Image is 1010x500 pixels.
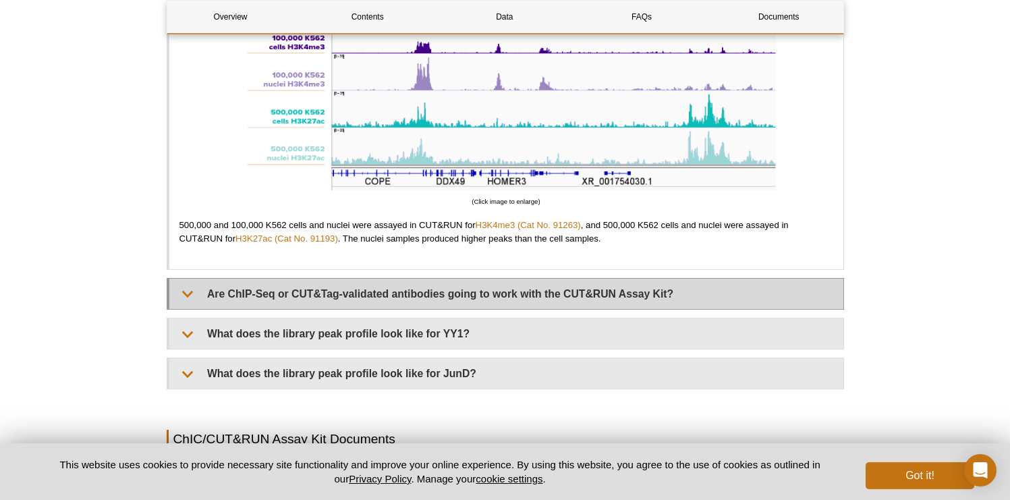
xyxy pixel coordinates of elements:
a: Documents [715,1,842,33]
a: Privacy Policy [349,473,411,484]
p: This website uses cookies to provide necessary site functionality and improve your online experie... [36,457,844,486]
a: Data [441,1,568,33]
a: FAQs [578,1,705,33]
summary: What does the library peak profile look like for JunD? [169,358,843,389]
summary: Are ChIP-Seq or CUT&Tag-validated antibodies going to work with the CUT&RUN Assay Kit? [169,279,843,309]
summary: What does the library peak profile look like for YY1? [169,318,843,349]
span: (Click image to enlarge) [472,198,540,205]
a: H3K27ac (Cat No. 91193) [235,233,338,244]
a: Contents [304,1,431,33]
div: Open Intercom Messenger [964,454,997,487]
p: 500,000 and 100,000 K562 cells and nuclei were assayed in CUT&RUN for , and 500,000 K562 cells an... [179,219,833,246]
h2: ChIC/CUT&RUN Assay Kit Documents [167,430,844,448]
button: Got it! [866,462,974,489]
a: Overview [167,1,294,33]
button: cookie settings [476,473,542,484]
a: H3K4me3 (Cat No. 91263) [476,220,581,230]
